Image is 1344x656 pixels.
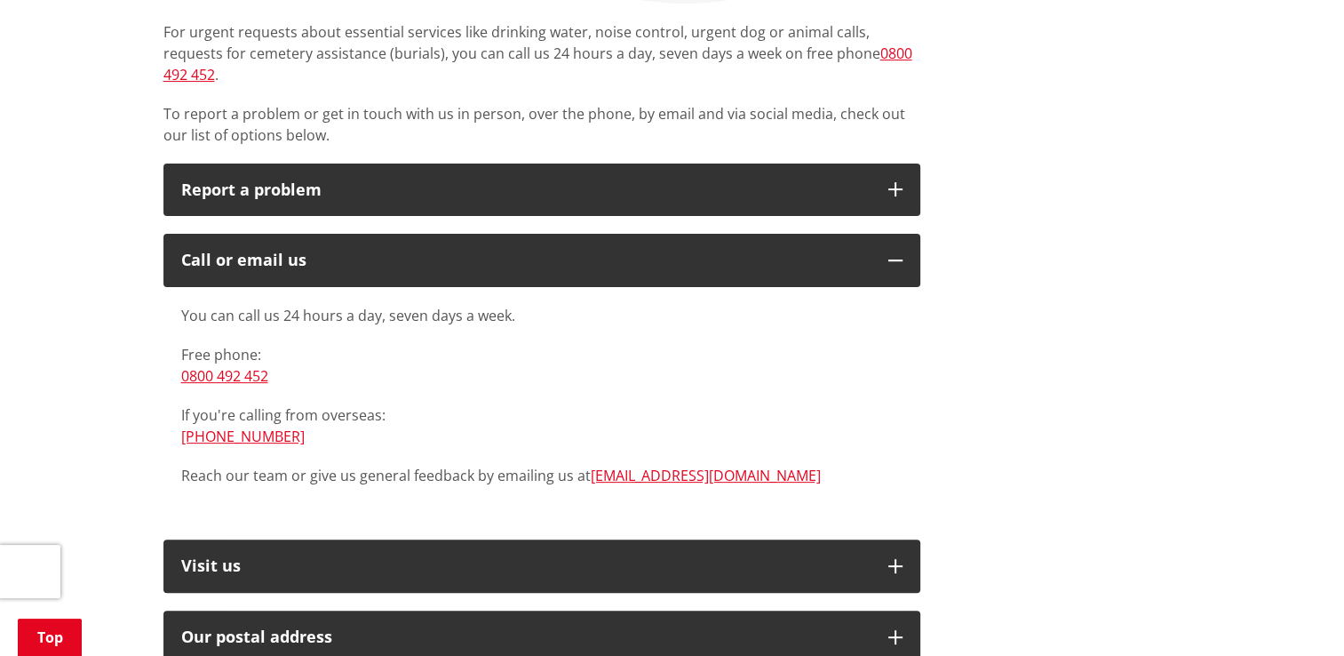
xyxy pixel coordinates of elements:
button: Visit us [163,540,920,593]
a: 0800 492 452 [163,44,912,84]
a: [PHONE_NUMBER] [181,427,305,446]
p: To report a problem or get in touch with us in person, over the phone, by email and via social me... [163,103,920,146]
p: For urgent requests about essential services like drinking water, noise control, urgent dog or an... [163,21,920,85]
div: Call or email us [181,252,871,269]
a: [EMAIL_ADDRESS][DOMAIN_NAME] [591,466,821,485]
iframe: Messenger Launcher [1262,581,1326,645]
p: You can call us 24 hours a day, seven days a week. [181,305,903,326]
p: Reach our team or give us general feedback by emailing us at [181,465,903,486]
h2: Our postal address [181,628,871,646]
p: Visit us [181,557,871,575]
p: Free phone: [181,344,903,387]
p: Report a problem [181,181,871,199]
a: 0800 492 452 [181,366,268,386]
p: If you're calling from overseas: [181,404,903,447]
button: Report a problem [163,164,920,217]
a: Top [18,619,82,656]
button: Call or email us [163,234,920,287]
